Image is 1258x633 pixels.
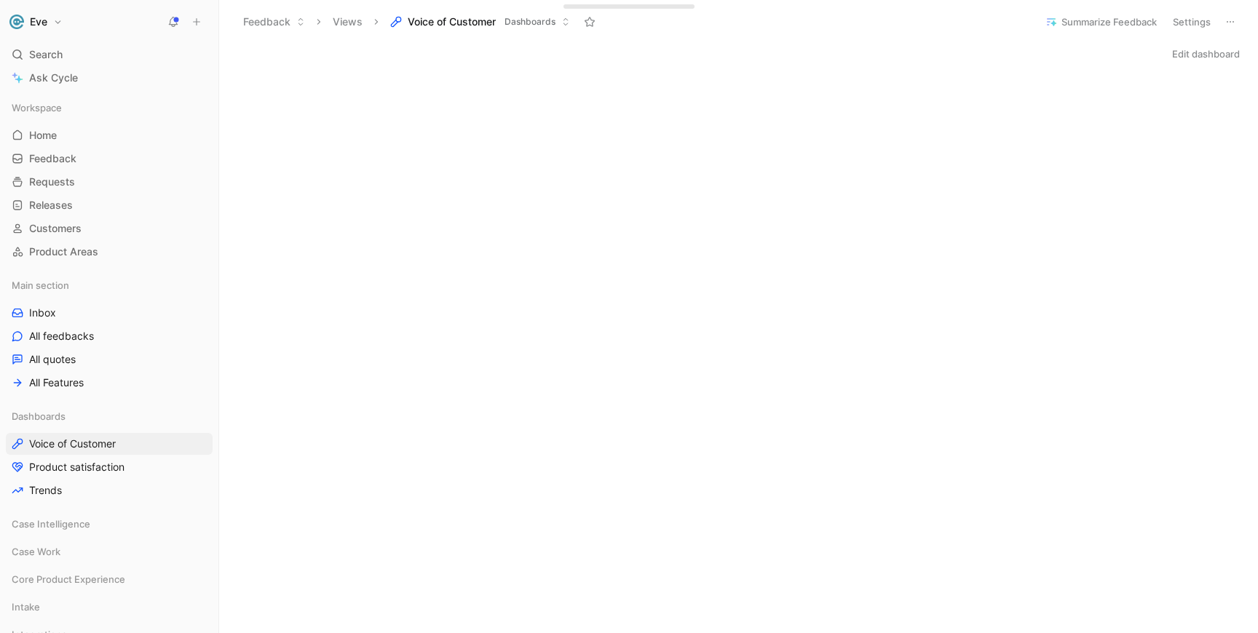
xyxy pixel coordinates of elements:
a: Requests [6,171,213,193]
span: Core Product Experience [12,572,125,586]
span: Product satisfaction [29,460,124,474]
div: Core Product Experience [6,568,213,590]
a: Ask Cycle [6,67,213,89]
button: Feedback [237,11,312,33]
div: Core Product Experience [6,568,213,594]
span: All Features [29,375,84,390]
span: Ask Cycle [29,69,78,87]
div: DashboardsVoice of CustomerProduct satisfactionTrends [6,405,213,501]
button: Views [326,11,369,33]
span: Dashboards [505,15,555,29]
span: Main section [12,278,69,292]
span: Requests [29,175,75,189]
span: Product Areas [29,244,98,259]
div: Search [6,44,213,65]
span: All feedbacks [29,329,94,343]
span: Voice of Customer [29,437,116,451]
a: Feedback [6,148,213,170]
a: Voice of Customer [6,433,213,455]
a: Home [6,124,213,146]
a: Product Areas [6,241,213,263]
span: All quotes [29,352,76,367]
button: Settings [1166,12,1217,32]
div: Main section [6,274,213,296]
button: Voice of CustomerDashboards [384,11,577,33]
img: Eve [9,15,24,29]
button: Edit dashboard [1166,44,1246,64]
a: Product satisfaction [6,456,213,478]
div: Case Intelligence [6,513,213,539]
span: Inbox [29,306,56,320]
a: All Features [6,372,213,394]
div: Dashboards [6,405,213,427]
a: Inbox [6,302,213,324]
span: Trends [29,483,62,498]
span: Feedback [29,151,76,166]
button: Summarize Feedback [1039,12,1163,32]
span: Home [29,128,57,143]
span: Search [29,46,63,63]
div: Intake [6,596,213,622]
span: Customers [29,221,82,236]
a: All feedbacks [6,325,213,347]
button: EveEve [6,12,66,32]
div: Main sectionInboxAll feedbacksAll quotesAll Features [6,274,213,394]
span: Case Intelligence [12,517,90,531]
span: Releases [29,198,73,212]
div: Case Intelligence [6,513,213,535]
div: Intake [6,596,213,618]
span: Intake [12,600,40,614]
div: Case Work [6,541,213,567]
a: Customers [6,218,213,239]
span: Case Work [12,544,60,559]
a: All quotes [6,349,213,370]
a: Releases [6,194,213,216]
span: Voice of Customer [408,15,496,29]
a: Trends [6,479,213,501]
h1: Eve [30,15,47,28]
span: Workspace [12,100,62,115]
div: Workspace [6,97,213,119]
span: Dashboards [12,409,66,423]
div: Case Work [6,541,213,562]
